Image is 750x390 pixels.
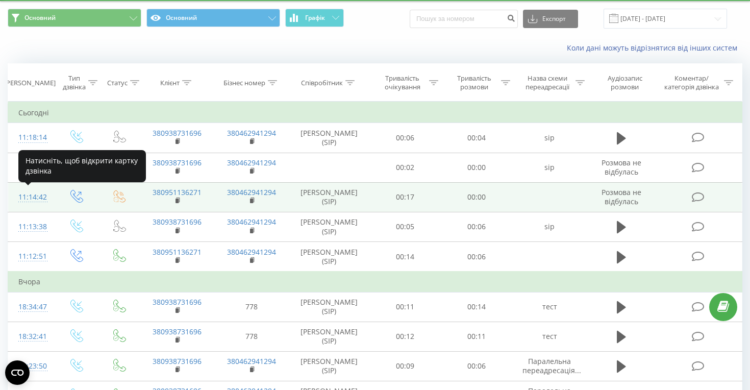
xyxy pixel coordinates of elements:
div: Натисніть, щоб відкрити картку дзвінка [18,150,146,182]
td: 778 [214,292,289,322]
a: 380462941294 [227,128,276,138]
div: [PERSON_NAME] [4,79,56,87]
td: 778 [214,322,289,351]
div: 18:34:47 [18,297,43,317]
div: 18:32:41 [18,327,43,347]
span: Основний [24,14,56,22]
td: 00:12 [369,322,440,351]
td: 00:11 [441,322,512,351]
td: 00:00 [441,153,512,182]
td: 00:14 [369,242,440,272]
a: 380938731696 [153,327,202,336]
td: 00:06 [441,351,512,381]
button: Основний [146,9,280,27]
div: Співробітник [301,79,343,87]
a: 380462941294 [227,247,276,257]
td: 00:14 [441,292,512,322]
div: Аудіозапис розмови [596,74,654,91]
td: 00:02 [369,153,440,182]
div: Тривалість очікування [379,74,427,91]
div: 11:13:38 [18,217,43,237]
div: Тривалість розмови [450,74,498,91]
a: 380938731696 [153,158,202,167]
td: [PERSON_NAME] (SIP) [289,351,369,381]
span: Розмова не відбулась [602,187,641,206]
a: 380462941294 [227,356,276,366]
input: Пошук за номером [410,10,518,28]
td: sip [512,123,587,153]
div: 15:23:50 [18,356,43,376]
td: [PERSON_NAME] (SIP) [289,212,369,241]
td: 00:06 [441,242,512,272]
td: тест [512,322,587,351]
td: 00:00 [441,182,512,212]
button: Графік [285,9,344,27]
span: Розмова не відбулась [602,158,641,177]
td: [PERSON_NAME] (SIP) [289,322,369,351]
div: Статус [107,79,128,87]
td: 00:11 [369,292,440,322]
div: Назва схеми переадресації [522,74,573,91]
td: 00:06 [441,212,512,241]
td: Сьогодні [8,103,742,123]
td: [PERSON_NAME] (SIP) [289,123,369,153]
div: Клієнт [160,79,180,87]
a: 380938731696 [153,128,202,138]
td: sip [512,212,587,241]
td: 00:17 [369,182,440,212]
td: 00:04 [441,123,512,153]
div: Бізнес номер [223,79,265,87]
span: Паралельна переадресація... [522,356,581,375]
button: Експорт [523,10,578,28]
td: [PERSON_NAME] (SIP) [289,242,369,272]
button: Open CMP widget [5,360,30,385]
td: тест [512,292,587,322]
a: Коли дані можуть відрізнятися вiд інших систем [567,43,742,53]
td: 00:06 [369,123,440,153]
td: 00:05 [369,212,440,241]
div: 11:12:51 [18,247,43,266]
td: sip [512,153,587,182]
a: 380938731696 [153,217,202,227]
span: Графік [305,14,325,21]
a: 380462941294 [227,158,276,167]
td: [PERSON_NAME] (SIP) [289,292,369,322]
td: Вчора [8,272,742,292]
div: Тип дзвінка [63,74,86,91]
div: Коментар/категорія дзвінка [662,74,721,91]
a: 380938731696 [153,356,202,366]
button: Основний [8,9,141,27]
div: 11:14:42 [18,187,43,207]
a: 380951136271 [153,247,202,257]
td: [PERSON_NAME] (SIP) [289,182,369,212]
td: 00:09 [369,351,440,381]
div: 11:18:14 [18,128,43,148]
a: 380938731696 [153,297,202,307]
a: 380462941294 [227,187,276,197]
a: 380462941294 [227,217,276,227]
a: 380951136271 [153,187,202,197]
